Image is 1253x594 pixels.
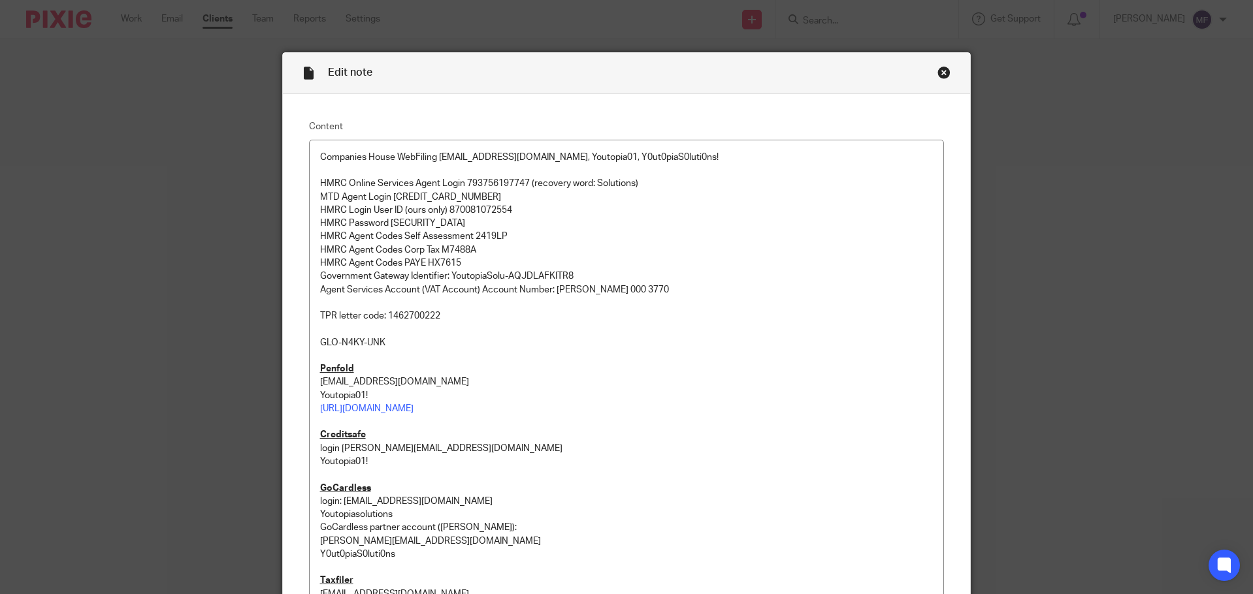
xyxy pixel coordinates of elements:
[320,495,934,508] p: login: [EMAIL_ADDRESS][DOMAIN_NAME]
[320,548,934,561] p: Y0ut0piaS0luti0ns
[320,151,934,164] p: Companies House WebFiling [EMAIL_ADDRESS][DOMAIN_NAME], Youtopia01, Y0ut0piaS0luti0ns!
[937,66,951,79] div: Close this dialog window
[320,576,353,585] u: Taxfiler
[320,204,934,217] p: HMRC Login User ID (ours only) 870081072554
[320,257,934,270] p: HMRC Agent Codes PAYE HX7615
[320,535,934,548] p: [PERSON_NAME][EMAIL_ADDRESS][DOMAIN_NAME]
[320,389,934,402] p: Youtopia01!
[320,455,934,468] p: Youtopia01!
[320,442,934,455] p: login [PERSON_NAME][EMAIL_ADDRESS][DOMAIN_NAME]
[309,120,945,133] label: Content
[320,404,414,413] a: [URL][DOMAIN_NAME]
[320,309,934,322] p: TPR letter code: 1462700222
[320,283,934,296] p: Agent Services Account (VAT Account) Account Number: [PERSON_NAME] 000 3770
[320,364,354,373] u: Penfold
[320,217,934,230] p: HMRC Password [SECURITY_DATA]
[320,375,934,388] p: [EMAIL_ADDRESS][DOMAIN_NAME]
[320,243,934,257] p: HMRC Agent Codes Corp Tax M7488A
[320,336,934,349] p: GLO-N4KY-UNK
[320,270,934,283] p: Government Gateway Identifier: YoutopiaSolu-AQJDLAFKITR8
[320,484,371,493] u: GoCardless
[320,508,934,521] p: Youtopiasolutions
[320,230,934,243] p: HMRC Agent Codes Self Assessment 2419LP
[320,177,934,190] p: HMRC Online Services Agent Login 793756197747 (recovery word: Solutions)
[320,191,934,204] p: MTD Agent Login [CREDIT_CARD_NUMBER]
[320,521,934,534] p: GoCardless partner account ([PERSON_NAME]):
[320,430,366,439] u: Creditsafe
[328,67,372,78] span: Edit note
